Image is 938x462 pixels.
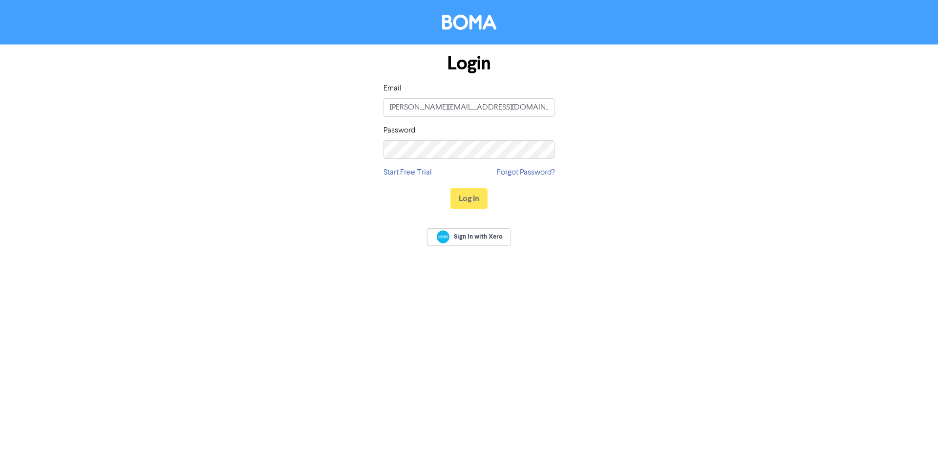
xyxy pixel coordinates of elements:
[384,83,402,94] label: Email
[442,15,496,30] img: BOMA Logo
[384,167,432,178] a: Start Free Trial
[454,232,503,241] span: Sign In with Xero
[437,230,449,243] img: Xero logo
[384,125,415,136] label: Password
[427,228,511,245] a: Sign In with Xero
[384,52,554,75] h1: Login
[497,167,554,178] a: Forgot Password?
[450,188,488,209] button: Log In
